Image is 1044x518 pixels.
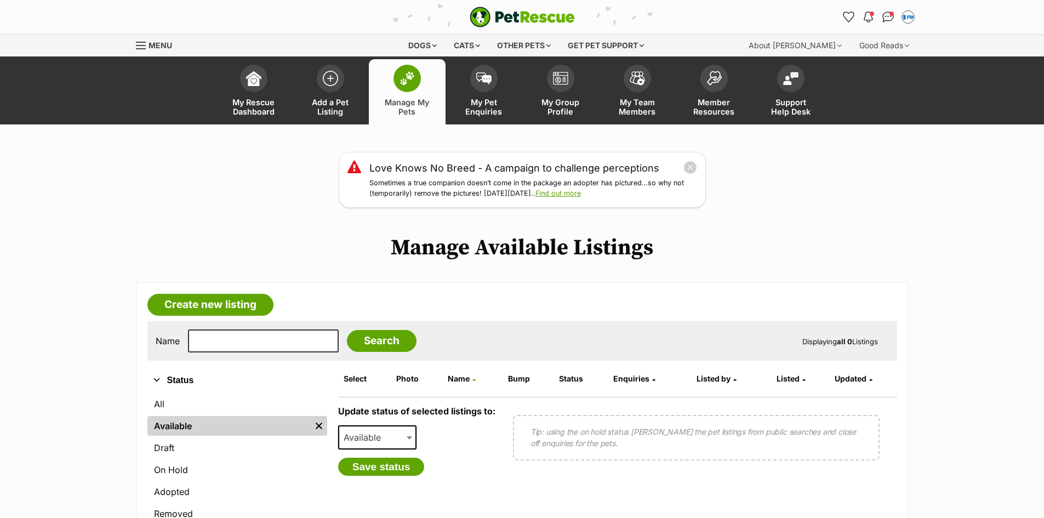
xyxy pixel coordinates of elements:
span: Name [448,374,470,383]
a: My Rescue Dashboard [215,59,292,124]
span: Listed [777,374,800,383]
img: help-desk-icon-fdf02630f3aa405de69fd3d07c3f3aa587a6932b1a1747fa1d2bba05be0121f9.svg [783,72,798,85]
span: Support Help Desk [766,98,815,116]
th: Select [339,370,391,388]
img: manage-my-pets-icon-02211641906a0b7f246fdf0571729dbe1e7629f14944591b6c1af311fb30b64b.svg [400,71,415,86]
ul: Account quick links [840,8,917,26]
span: Member Resources [689,98,739,116]
span: Displaying Listings [802,337,878,346]
a: Adopted [147,482,327,502]
a: All [147,394,327,414]
div: About [PERSON_NAME] [741,35,849,56]
p: Tip: using the on hold status [PERSON_NAME] the pet listings from public searches and close off e... [530,426,862,449]
img: team-members-icon-5396bd8760b3fe7c0b43da4ab00e1e3bb1a5d9ba89233759b79545d2d3fc5d0d.svg [630,71,645,86]
span: Available [339,430,392,445]
a: Conversations [880,8,897,26]
a: My Pet Enquiries [446,59,522,124]
a: Member Resources [676,59,752,124]
span: My Group Profile [536,98,585,116]
div: Cats [446,35,488,56]
strong: all 0 [837,337,852,346]
span: Manage My Pets [383,98,432,116]
a: Find out more [535,189,581,197]
div: Other pets [489,35,558,56]
img: member-resources-icon-8e73f808a243e03378d46382f2149f9095a855e16c252ad45f914b54edf8863c.svg [706,71,722,86]
a: Support Help Desk [752,59,829,124]
img: pet-enquiries-icon-7e3ad2cf08bfb03b45e93fb7055b45f3efa6380592205ae92323e6603595dc1f.svg [476,72,492,84]
span: translation missing: en.admin.listings.index.attributes.enquiries [613,374,649,383]
img: Kingsford Vet Clinic profile pic [903,12,914,22]
a: Listed by [697,374,737,383]
a: Draft [147,438,327,458]
button: Save status [338,458,425,476]
a: My Team Members [599,59,676,124]
a: Remove filter [311,416,327,436]
a: Name [448,374,476,383]
a: Available [147,416,311,436]
a: Love Knows No Breed - A campaign to challenge perceptions [369,161,659,175]
span: My Team Members [613,98,662,116]
a: My Group Profile [522,59,599,124]
a: Menu [136,35,180,54]
span: My Rescue Dashboard [229,98,278,116]
span: Listed by [697,374,731,383]
span: Available [338,425,417,449]
button: close [683,161,697,174]
a: Updated [835,374,872,383]
span: My Pet Enquiries [459,98,509,116]
img: notifications-46538b983faf8c2785f20acdc204bb7945ddae34d4c08c2a6579f10ce5e182be.svg [864,12,872,22]
p: Sometimes a true companion doesn’t come in the package an adopter has pictured…so why not (tempor... [369,178,697,199]
div: Dogs [401,35,444,56]
input: Search [347,330,417,352]
img: add-pet-listing-icon-0afa8454b4691262ce3f59096e99ab1cd57d4a30225e0717b998d2c9b9846f56.svg [323,71,338,86]
img: group-profile-icon-3fa3cf56718a62981997c0bc7e787c4b2cf8bcc04b72c1350f741eb67cf2f40e.svg [553,72,568,85]
a: Enquiries [613,374,655,383]
a: Favourites [840,8,858,26]
a: Listed [777,374,806,383]
span: Updated [835,374,866,383]
th: Photo [392,370,442,388]
img: dashboard-icon-eb2f2d2d3e046f16d808141f083e7271f6b2e854fb5c12c21221c1fb7104beca.svg [246,71,261,86]
div: Get pet support [560,35,652,56]
span: Menu [149,41,172,50]
a: Create new listing [147,294,273,316]
a: Add a Pet Listing [292,59,369,124]
button: Status [147,373,327,388]
img: chat-41dd97257d64d25036548639549fe6c8038ab92f7586957e7f3b1b290dea8141.svg [882,12,894,22]
label: Update status of selected listings to: [338,406,495,417]
span: Add a Pet Listing [306,98,355,116]
a: On Hold [147,460,327,480]
img: logo-e224e6f780fb5917bec1dbf3a21bbac754714ae5b6737aabdf751b685950b380.svg [470,7,575,27]
th: Bump [504,370,554,388]
button: Notifications [860,8,877,26]
a: PetRescue [470,7,575,27]
button: My account [899,8,917,26]
a: Manage My Pets [369,59,446,124]
th: Status [555,370,608,388]
div: Good Reads [852,35,917,56]
label: Name [156,336,180,346]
